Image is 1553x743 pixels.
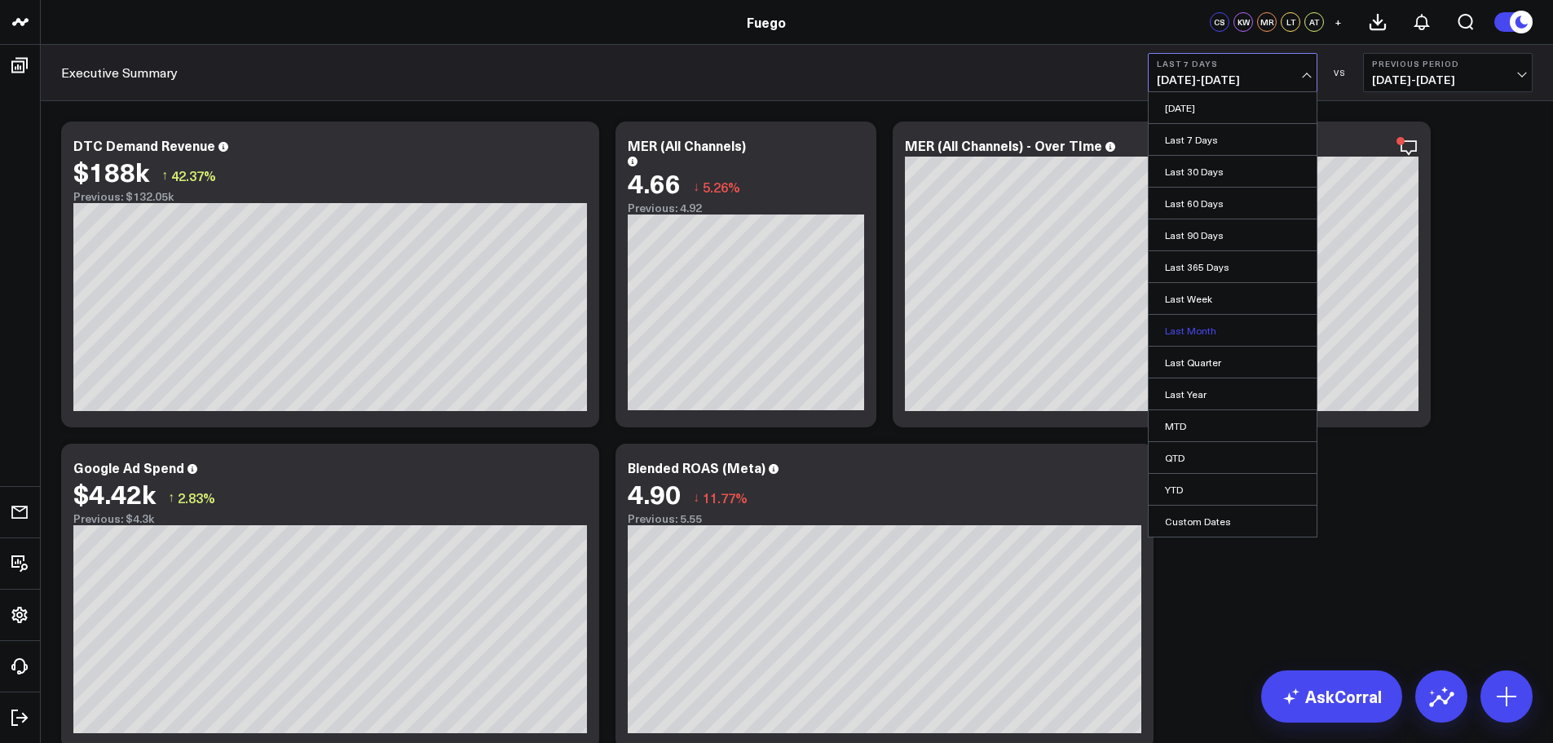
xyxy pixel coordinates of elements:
[1157,59,1308,69] b: Last 7 Days
[1149,124,1317,155] a: Last 7 Days
[73,157,149,186] div: $188k
[168,487,174,508] span: ↑
[1149,251,1317,282] a: Last 365 Days
[1148,53,1317,92] button: Last 7 Days[DATE]-[DATE]
[1372,59,1524,69] b: Previous Period
[73,479,156,508] div: $4.42k
[1149,283,1317,314] a: Last Week
[628,168,681,197] div: 4.66
[628,136,746,154] div: MER (All Channels)
[1233,12,1253,32] div: KW
[693,487,699,508] span: ↓
[1149,219,1317,250] a: Last 90 Days
[628,479,681,508] div: 4.90
[1257,12,1277,32] div: MR
[747,13,786,31] a: Fuego
[1149,378,1317,409] a: Last Year
[905,136,1102,154] div: MER (All Channels) - Over TIme
[1149,188,1317,219] a: Last 60 Days
[693,176,699,197] span: ↓
[171,166,216,184] span: 42.37%
[73,458,184,476] div: Google Ad Spend
[628,512,1141,525] div: Previous: 5.55
[1157,73,1308,86] span: [DATE] - [DATE]
[628,201,864,214] div: Previous: 4.92
[1149,347,1317,378] a: Last Quarter
[1149,156,1317,187] a: Last 30 Days
[1149,474,1317,505] a: YTD
[703,489,748,506] span: 11.77%
[1149,315,1317,346] a: Last Month
[1261,670,1402,723] a: AskCorral
[61,64,178,82] a: Executive Summary
[1363,53,1533,92] button: Previous Period[DATE]-[DATE]
[1281,12,1300,32] div: LT
[73,512,587,525] div: Previous: $4.3k
[73,190,587,203] div: Previous: $132.05k
[1372,73,1524,86] span: [DATE] - [DATE]
[178,489,215,506] span: 2.83%
[1149,442,1317,473] a: QTD
[1210,12,1229,32] div: CS
[703,178,740,196] span: 5.26%
[1149,506,1317,537] a: Custom Dates
[1328,12,1348,32] button: +
[1149,92,1317,123] a: [DATE]
[1326,68,1355,77] div: VS
[73,136,215,154] div: DTC Demand Revenue
[628,458,765,476] div: Blended ROAS (Meta)
[161,165,168,186] span: ↑
[1304,12,1324,32] div: AT
[1335,16,1342,28] span: +
[1149,410,1317,441] a: MTD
